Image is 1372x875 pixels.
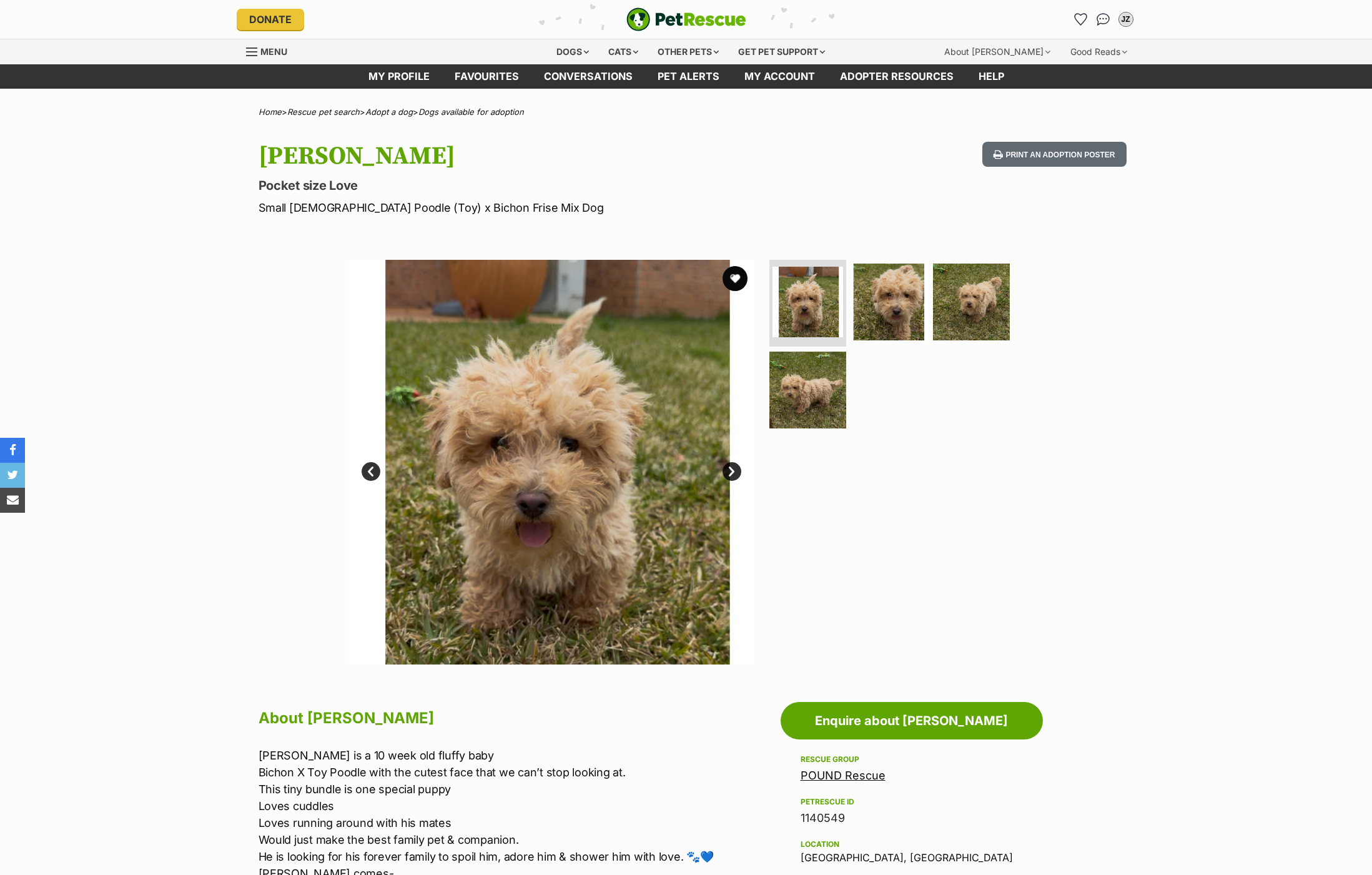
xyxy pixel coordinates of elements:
[801,797,1023,807] div: PetRescue ID
[626,7,746,31] a: PetRescue
[1093,9,1113,29] a: Conversations
[1116,9,1136,29] button: My account
[1071,9,1091,29] a: Favourites
[801,837,1023,863] div: [GEOGRAPHIC_DATA], [GEOGRAPHIC_DATA]
[801,839,1023,849] div: Location
[729,39,834,64] div: Get pet support
[227,107,1145,117] div: > > >
[781,702,1043,739] a: Enquire about [PERSON_NAME]
[649,39,728,64] div: Other pets
[1062,39,1136,64] div: Good Reads
[1120,13,1132,26] div: JZ
[260,46,287,57] span: Menu
[645,64,732,89] a: Pet alerts
[723,266,748,291] button: favourite
[259,107,282,117] a: Home
[772,267,843,337] img: Photo of Freddie
[851,264,928,340] img: Photo of Freddie
[418,107,524,117] a: Dogs available for adoption
[1097,13,1110,26] img: chat-41dd97257d64d25036548639549fe6c8038ab92f7586957e7f3b1b290dea8141.svg
[246,39,296,62] a: Menu
[732,64,827,89] a: My account
[769,352,846,428] img: Photo of Freddie
[356,64,442,89] a: My profile
[237,9,304,30] a: Donate
[365,107,413,117] a: Adopt a dog
[259,142,787,171] h1: [PERSON_NAME]
[362,462,380,481] a: Prev
[548,39,598,64] div: Dogs
[801,809,1023,827] div: 1140549
[982,142,1126,167] button: Print an adoption poster
[349,260,754,665] img: Photo of Freddie
[626,7,746,31] img: logo-e224e6f780fb5917bec1dbf3a21bbac754714ae5b6737aabdf751b685950b380.svg
[933,264,1010,340] img: Photo of Freddie
[801,769,886,782] a: POUND Rescue
[287,107,360,117] a: Rescue pet search
[801,754,1023,764] div: Rescue group
[935,39,1059,64] div: About [PERSON_NAME]
[600,39,647,64] div: Cats
[827,64,966,89] a: Adopter resources
[259,704,774,732] h2: About [PERSON_NAME]
[966,64,1017,89] a: Help
[1071,9,1136,29] ul: Account quick links
[723,462,741,481] a: Next
[259,177,787,194] p: Pocket size Love
[442,64,531,89] a: Favourites
[531,64,645,89] a: conversations
[259,199,787,216] p: Small [DEMOGRAPHIC_DATA] Poodle (Toy) x Bichon Frise Mix Dog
